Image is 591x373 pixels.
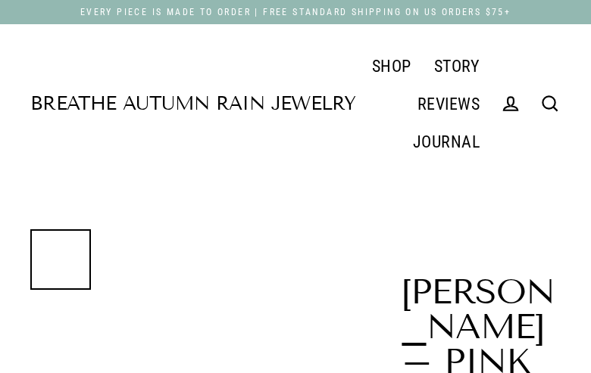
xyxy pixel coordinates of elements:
a: SHOP [361,47,423,85]
a: STORY [423,47,491,85]
a: JOURNAL [402,123,491,160]
a: Breathe Autumn Rain Jewelry [30,95,355,113]
a: REVIEWS [406,85,491,123]
div: Primary [355,47,491,160]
